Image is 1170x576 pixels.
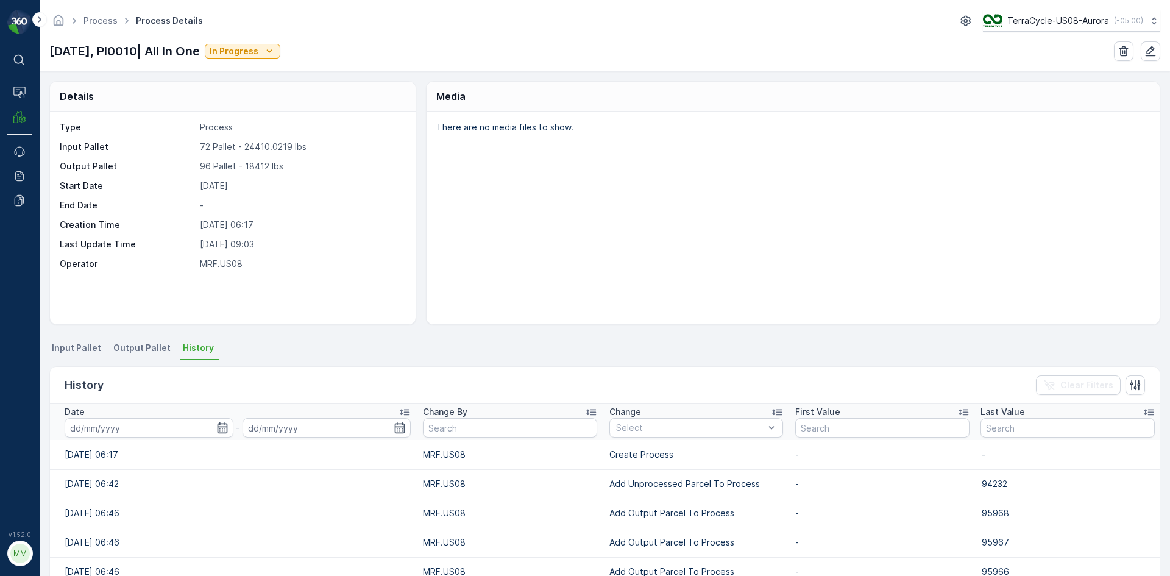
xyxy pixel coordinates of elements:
[976,440,1160,469] td: -
[183,342,214,354] span: History
[436,121,1147,133] p: There are no media files to show.
[71,220,82,230] span: 70
[65,280,134,291] span: [PERSON_NAME]
[60,121,195,133] p: Type
[980,418,1155,438] input: Search
[113,342,171,354] span: Output Pallet
[71,551,82,561] span: 70
[60,238,195,251] p: Last Update Time
[205,44,280,59] button: In Progress
[10,260,68,271] span: Tare Weight :
[60,141,195,153] p: Input Pallet
[50,528,417,557] td: [DATE] 06:46
[1060,379,1113,391] p: Clear Filters
[236,421,240,435] p: -
[789,499,976,528] td: -
[50,469,417,499] td: [DATE] 06:42
[60,199,195,212] p: End Date
[1114,16,1143,26] p: ( -05:00 )
[609,507,783,519] p: Add Output Parcel To Process
[52,342,101,354] span: Input Pallet
[40,200,120,210] span: Pallet_US08 #9326
[983,10,1160,32] button: TerraCycle-US08-Aurora(-05:00)
[789,469,976,499] td: -
[83,15,118,26] a: Process
[64,240,68,251] span: -
[10,220,71,230] span: Total Weight :
[10,240,64,251] span: Net Weight :
[7,531,32,538] span: v 1.52.0
[10,544,30,563] div: MM
[436,89,466,104] p: Media
[423,406,467,418] p: Change By
[789,440,976,469] td: -
[60,160,195,172] p: Output Pallet
[538,341,630,356] p: Pallet_US08 #9327
[983,14,1002,27] img: image_ci7OI47.png
[60,258,195,270] p: Operator
[10,280,65,291] span: Asset Type :
[50,440,417,469] td: [DATE] 06:17
[423,418,597,438] input: Search
[210,45,258,57] p: In Progress
[40,531,120,541] span: Pallet_US08 #9327
[609,449,783,461] p: Create Process
[10,531,40,541] span: Name :
[609,478,783,490] p: Add Unprocessed Parcel To Process
[200,238,403,251] p: [DATE] 09:03
[417,528,603,557] td: MRF.US08
[50,499,417,528] td: [DATE] 06:46
[1007,15,1109,27] p: TerraCycle-US08-Aurora
[200,160,403,172] p: 96 Pallet - 18412 lbs
[980,406,1025,418] p: Last Value
[10,200,40,210] span: Name :
[417,440,603,469] td: MRF.US08
[200,219,403,231] p: [DATE] 06:17
[133,15,205,27] span: Process Details
[200,199,403,212] p: -
[49,42,200,60] p: [DATE], PI0010| All In One
[609,536,783,549] p: Add Output Parcel To Process
[52,300,240,311] span: US-A0171 I Fabric, Clothing, Shoes, Bags, Etc
[243,418,411,438] input: dd/mm/yyyy
[417,469,603,499] td: MRF.US08
[982,478,1145,490] p: 94232
[60,89,94,104] p: Details
[200,258,403,270] p: MRF.US08
[1036,375,1121,395] button: Clear Filters
[60,219,195,231] p: Creation Time
[417,499,603,528] td: MRF.US08
[982,507,1145,519] p: 95968
[65,418,233,438] input: dd/mm/yyyy
[609,406,641,418] p: Change
[68,260,79,271] span: 70
[10,551,71,561] span: Total Weight :
[52,18,65,29] a: Homepage
[795,418,970,438] input: Search
[795,406,840,418] p: First Value
[60,180,195,192] p: Start Date
[200,121,403,133] p: Process
[200,141,403,153] p: 72 Pallet - 24410.0219 lbs
[65,406,85,418] p: Date
[616,422,764,434] p: Select
[789,528,976,557] td: -
[537,10,630,25] p: Pallet_US08 #9326
[982,536,1145,549] p: 95967
[65,377,104,394] p: History
[7,10,32,34] img: logo
[7,541,32,566] button: MM
[200,180,403,192] p: [DATE]
[10,300,52,311] span: Material :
